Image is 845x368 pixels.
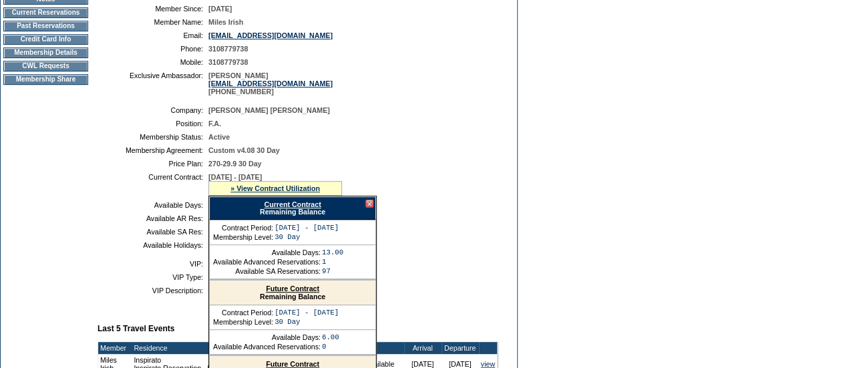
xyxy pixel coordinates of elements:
[208,58,248,66] span: 3108779738
[322,343,339,351] td: 0
[208,173,262,181] span: [DATE] - [DATE]
[208,31,333,39] a: [EMAIL_ADDRESS][DOMAIN_NAME]
[208,133,230,141] span: Active
[275,309,339,317] td: [DATE] - [DATE]
[208,106,330,114] span: [PERSON_NAME] [PERSON_NAME]
[132,342,341,354] td: Residence
[103,31,203,39] td: Email:
[404,342,442,354] td: Arrival
[210,281,375,305] div: Remaining Balance
[275,224,339,232] td: [DATE] - [DATE]
[103,273,203,281] td: VIP Type:
[103,58,203,66] td: Mobile:
[103,260,203,268] td: VIP:
[208,146,280,154] span: Custom v4.08 30 Day
[322,333,339,341] td: 6.00
[208,71,333,96] span: [PERSON_NAME] [PHONE_NUMBER]
[208,18,243,26] span: Miles Irish
[266,285,319,293] a: Future Contract
[275,318,339,326] td: 30 Day
[230,184,320,192] a: » View Contract Utilization
[481,360,495,368] a: view
[103,228,203,236] td: Available SA Res:
[103,45,203,53] td: Phone:
[103,160,203,168] td: Price Plan:
[264,200,321,208] a: Current Contract
[3,74,88,85] td: Membership Share
[3,47,88,58] td: Membership Details
[103,146,203,154] td: Membership Agreement:
[322,267,343,275] td: 97
[208,45,248,53] span: 3108779738
[213,343,321,351] td: Available Advanced Reservations:
[213,309,273,317] td: Contract Period:
[98,342,132,354] td: Member
[209,196,376,220] div: Remaining Balance
[103,241,203,249] td: Available Holidays:
[442,342,479,354] td: Departure
[213,258,321,266] td: Available Advanced Reservations:
[322,248,343,256] td: 13.00
[103,120,203,128] td: Position:
[213,318,273,326] td: Membership Level:
[322,258,343,266] td: 1
[213,224,273,232] td: Contract Period:
[103,71,203,96] td: Exclusive Ambassador:
[275,233,339,241] td: 30 Day
[103,201,203,209] td: Available Days:
[3,21,88,31] td: Past Reservations
[3,34,88,45] td: Credit Card Info
[103,106,203,114] td: Company:
[103,214,203,222] td: Available AR Res:
[103,18,203,26] td: Member Name:
[3,7,88,18] td: Current Reservations
[213,248,321,256] td: Available Days:
[103,287,203,295] td: VIP Description:
[208,120,221,128] span: F.A.
[98,324,174,333] b: Last 5 Travel Events
[266,360,319,368] a: Future Contract
[213,233,273,241] td: Membership Level:
[3,61,88,71] td: CWL Requests
[103,133,203,141] td: Membership Status:
[103,5,203,13] td: Member Since:
[208,5,232,13] span: [DATE]
[213,267,321,275] td: Available SA Reservations:
[208,160,261,168] span: 270-29.9 30 Day
[103,173,203,196] td: Current Contract:
[213,333,321,341] td: Available Days:
[208,79,333,87] a: [EMAIL_ADDRESS][DOMAIN_NAME]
